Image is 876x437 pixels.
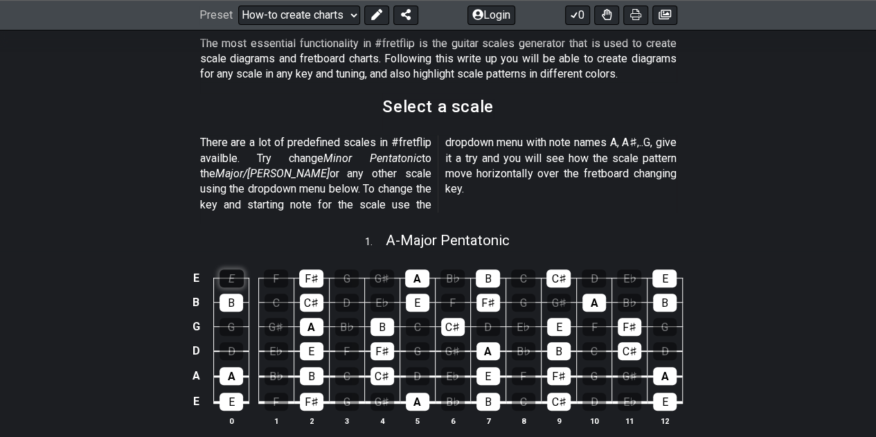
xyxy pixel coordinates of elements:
h2: Select a scale [382,99,493,114]
th: 6 [435,413,470,428]
div: F♯ [618,318,641,336]
div: E [476,367,500,385]
span: 1 . [365,235,386,250]
span: Preset [199,9,233,22]
div: E [547,318,571,336]
div: E [300,342,323,360]
div: B♭ [440,269,465,287]
div: B♭ [265,367,288,385]
th: 12 [647,413,682,428]
button: Create image [652,6,677,25]
div: B [476,393,500,411]
span: A - Major Pentatonic [386,232,510,249]
div: F [335,342,359,360]
div: C♯ [546,269,571,287]
div: D [582,393,606,411]
th: 0 [214,413,249,428]
div: C♯ [370,367,394,385]
div: G♯ [370,393,394,411]
div: B [370,318,394,336]
button: Share Preset [393,6,418,25]
div: C [582,342,606,360]
div: B [547,342,571,360]
div: B♭ [335,318,359,336]
div: G [512,294,535,312]
div: C♯ [441,318,465,336]
button: Edit Preset [364,6,389,25]
div: E [652,269,677,287]
div: A [405,269,429,287]
div: G [653,318,677,336]
div: E♭ [618,393,641,411]
div: A [653,367,677,385]
div: F♯ [370,342,394,360]
div: E♭ [441,367,465,385]
td: E [188,389,204,415]
div: C♯ [547,393,571,411]
div: G♯ [547,294,571,312]
div: A [220,367,243,385]
div: F [512,367,535,385]
div: A [300,318,323,336]
div: F [441,294,465,312]
div: D [406,367,429,385]
td: B [188,290,204,314]
div: D [220,342,243,360]
div: C [511,269,535,287]
button: Login [467,6,515,25]
td: A [188,363,204,389]
th: 11 [611,413,647,428]
div: B [300,367,323,385]
div: E [653,393,677,411]
th: 5 [400,413,435,428]
div: E [220,269,244,287]
div: A [476,342,500,360]
div: C♯ [618,342,641,360]
div: C [335,367,359,385]
div: B [653,294,677,312]
button: Toggle Dexterity for all fretkits [594,6,619,25]
td: G [188,314,204,339]
th: 4 [364,413,400,428]
div: E♭ [370,294,394,312]
select: Preset [238,6,360,25]
div: D [476,318,500,336]
div: F♯ [299,269,323,287]
button: Print [623,6,648,25]
th: 8 [506,413,541,428]
div: D [335,294,359,312]
div: G♯ [618,367,641,385]
div: G [335,393,359,411]
td: D [188,339,204,364]
div: F♯ [476,294,500,312]
div: E♭ [512,318,535,336]
div: A [582,294,606,312]
div: B♭ [441,393,465,411]
th: 10 [576,413,611,428]
p: There are a lot of predefined scales in #fretflip availble. Try change to the or any other scale ... [200,135,677,213]
th: 7 [470,413,506,428]
div: B [476,269,500,287]
div: E♭ [265,342,288,360]
div: C [512,393,535,411]
th: 2 [294,413,329,428]
div: B [220,294,243,312]
div: G [334,269,359,287]
button: 0 [565,6,590,25]
div: G♯ [265,318,288,336]
div: E♭ [617,269,641,287]
div: F [264,269,288,287]
p: The most essential functionality in #fretflip is the guitar scales generator that is used to crea... [200,36,677,82]
div: E [406,294,429,312]
div: F [265,393,288,411]
td: E [188,266,204,290]
div: A [406,393,429,411]
div: F♯ [547,367,571,385]
div: E [220,393,243,411]
div: G [582,367,606,385]
th: 9 [541,413,576,428]
div: C [265,294,288,312]
div: G♯ [441,342,465,360]
th: 3 [329,413,364,428]
div: F [582,318,606,336]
